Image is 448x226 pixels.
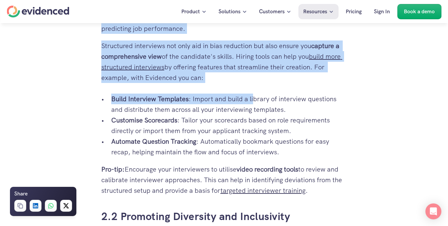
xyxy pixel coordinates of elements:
p: Solutions [219,7,240,16]
p: Pricing [346,7,362,16]
p: Sign In [374,7,390,16]
a: Book a demo [397,4,441,19]
p: Resources [303,7,327,16]
strong: video recording tools [236,165,298,174]
strong: Build Interview Templates [111,95,189,103]
p: Book a demo [404,7,435,16]
strong: Automate Question Tracking [111,137,196,146]
a: targeted interviewer training [221,186,306,195]
p: : Automatically bookmark questions for easy recap, helping maintain the flow and focus of intervi... [111,136,347,157]
h6: Share [14,189,28,198]
p: : Tailor your scorecards based on role requirements directly or import them from your applicant t... [111,115,347,136]
p: : Import and build a library of interview questions and distribute them across all your interview... [111,94,347,115]
a: 2.2 Promoting Diversity and Inclusivity [101,209,290,223]
a: Home [7,6,69,18]
p: Product [181,7,200,16]
p: Customers [259,7,285,16]
p: Encourage your interviewers to utilise to review and calibrate interviewer approaches. This can h... [101,164,347,196]
strong: Customise Scorecards [111,116,177,124]
a: Pricing [341,4,367,19]
p: Structured interviews not only aid in bias reduction but also ensure you of the candidate's skill... [101,40,347,83]
strong: Pro-tip: [101,165,125,174]
a: Sign In [369,4,395,19]
div: Open Intercom Messenger [425,203,441,219]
